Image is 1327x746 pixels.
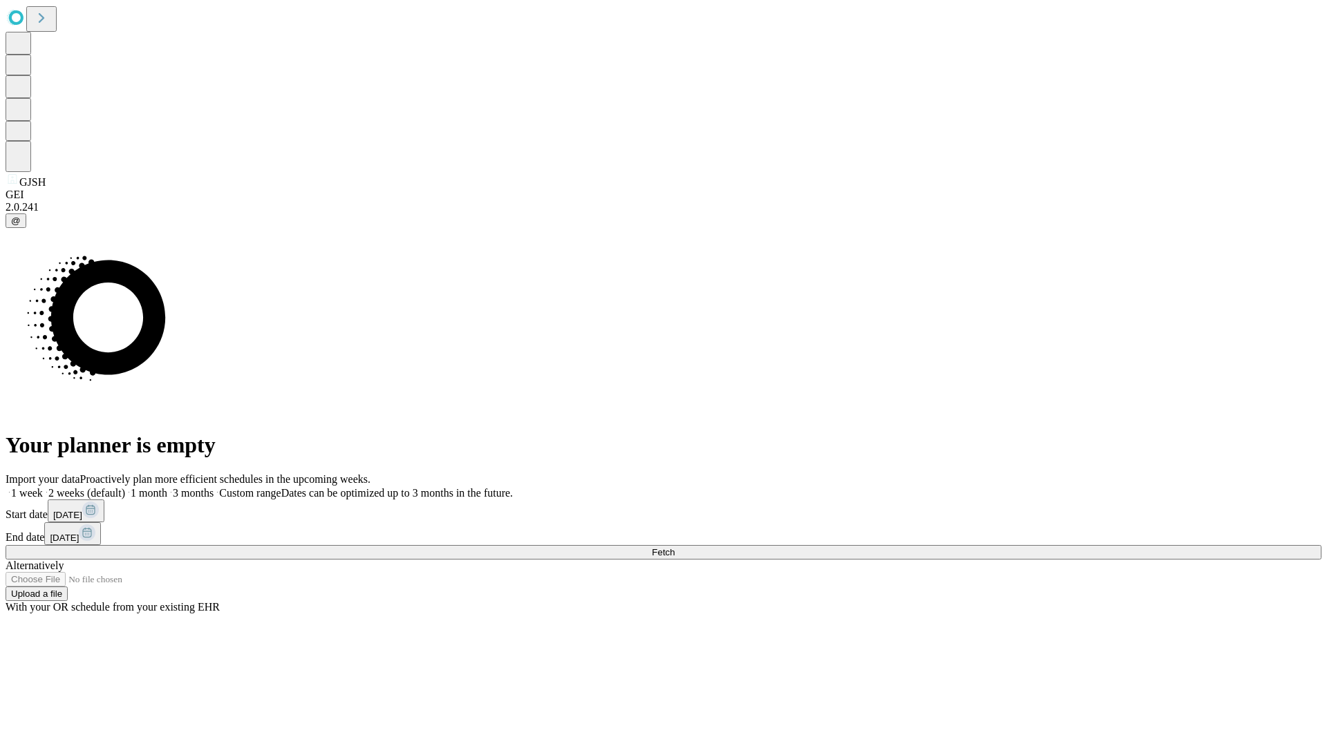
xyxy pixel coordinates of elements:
span: Proactively plan more efficient schedules in the upcoming weeks. [80,473,370,485]
div: 2.0.241 [6,201,1321,213]
button: Fetch [6,545,1321,559]
button: Upload a file [6,586,68,601]
span: Import your data [6,473,80,485]
div: GEI [6,189,1321,201]
span: Fetch [652,547,675,557]
span: Dates can be optimized up to 3 months in the future. [281,487,513,499]
div: End date [6,522,1321,545]
button: @ [6,213,26,228]
span: 1 week [11,487,43,499]
button: [DATE] [44,522,101,545]
span: 2 weeks (default) [48,487,125,499]
span: [DATE] [50,533,79,543]
button: [DATE] [48,499,104,522]
span: 1 month [131,487,167,499]
span: Custom range [219,487,281,499]
span: GJSH [19,176,46,188]
span: [DATE] [53,510,82,520]
span: 3 months [173,487,214,499]
span: Alternatively [6,559,64,571]
span: With your OR schedule from your existing EHR [6,601,220,613]
div: Start date [6,499,1321,522]
span: @ [11,216,21,226]
h1: Your planner is empty [6,432,1321,458]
